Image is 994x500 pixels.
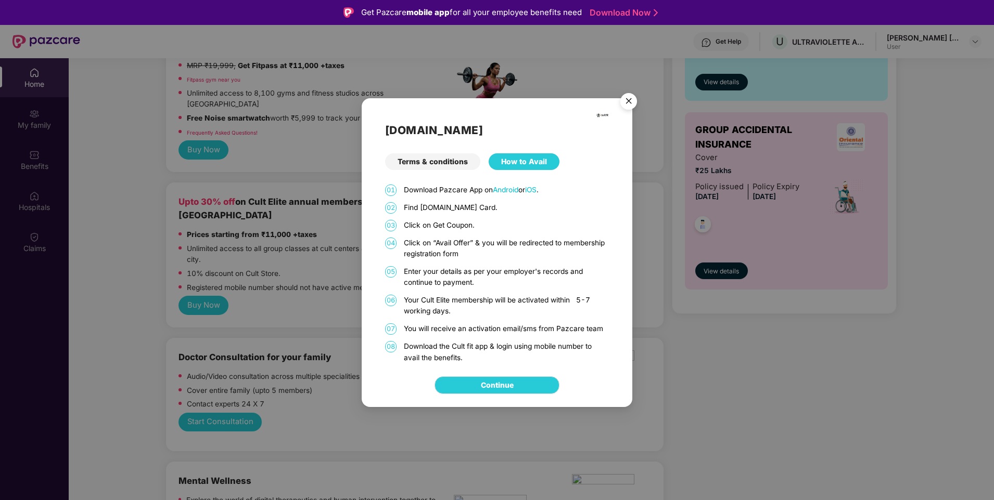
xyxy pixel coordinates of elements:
img: Logo [343,7,354,18]
p: Click on “Avail Offer” & you will be redirected to membership registration form [404,238,609,260]
strong: mobile app [406,7,450,17]
p: Download Pazcare App on or . [404,185,609,196]
span: 08 [385,341,397,352]
a: Download Now [590,7,655,18]
div: Terms & conditions [385,153,480,170]
button: Close [614,88,642,116]
div: Get Pazcare for all your employee benefits need [361,6,582,19]
span: 07 [385,323,397,335]
button: Continue [435,376,559,394]
a: Android [493,186,518,194]
p: Find [DOMAIN_NAME] Card. [404,202,609,214]
p: Enter your details as per your employer's records and continue to payment. [404,266,609,288]
span: 04 [385,238,397,249]
span: 06 [385,295,397,306]
img: svg+xml;base64,PHN2ZyB4bWxucz0iaHR0cDovL3d3dy53My5vcmcvMjAwMC9zdmciIHdpZHRoPSI1NiIgaGVpZ2h0PSI1Ni... [614,88,643,117]
span: 05 [385,266,397,278]
div: How to Avail [489,153,559,170]
span: 02 [385,202,397,214]
img: cult.png [596,109,609,122]
p: Download the Cult fit app & login using mobile number to avail the benefits. [404,341,609,363]
img: Stroke [654,7,658,18]
p: Click on Get Coupon. [404,220,609,231]
a: iOS [525,186,537,194]
p: You will receive an activation email/sms from Pazcare team [404,323,609,335]
a: Continue [481,379,514,391]
h2: [DOMAIN_NAME] [385,122,609,139]
span: 01 [385,185,397,196]
p: Your Cult Elite membership will be activated within 5-7 working days. [404,295,609,317]
span: 03 [385,220,397,231]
